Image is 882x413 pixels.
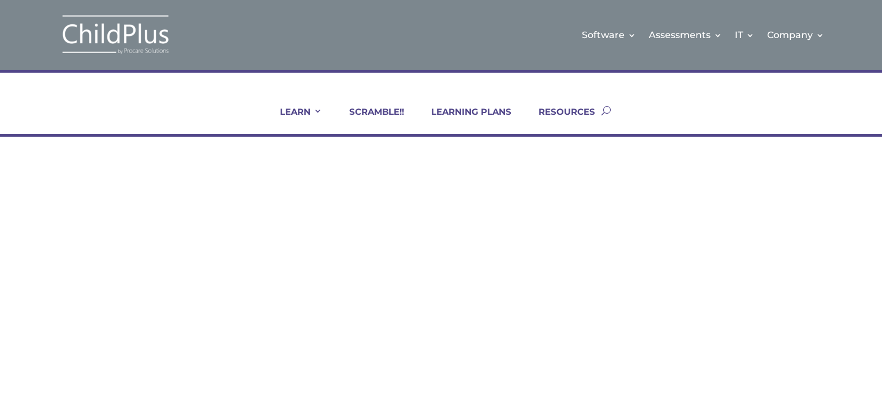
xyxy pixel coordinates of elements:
a: SCRAMBLE!! [335,106,404,134]
a: Assessments [649,12,722,58]
a: LEARN [266,106,322,134]
a: IT [735,12,754,58]
a: LEARNING PLANS [417,106,511,134]
a: Software [582,12,636,58]
a: RESOURCES [524,106,595,134]
a: Company [767,12,824,58]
